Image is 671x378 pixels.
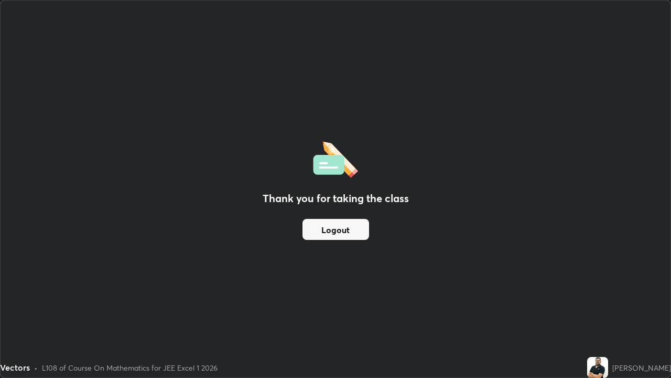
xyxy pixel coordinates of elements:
[313,138,358,178] img: offlineFeedback.1438e8b3.svg
[34,362,38,373] div: •
[612,362,671,373] div: [PERSON_NAME]
[587,357,608,378] img: f98899dc132a48bf82b1ca03f1bb1e20.jpg
[302,219,369,240] button: Logout
[42,362,218,373] div: L108 of Course On Mathematics for JEE Excel 1 2026
[263,191,409,206] h2: Thank you for taking the class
